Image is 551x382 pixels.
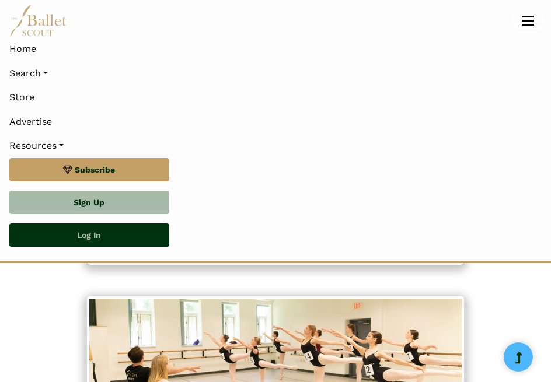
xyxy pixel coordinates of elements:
[9,191,169,214] a: Sign Up
[9,110,542,134] a: Advertise
[63,163,72,176] img: gem.svg
[514,15,542,26] button: Toggle navigation
[9,134,542,158] a: Resources
[75,163,115,176] span: Subscribe
[9,61,542,86] a: Search
[9,85,542,110] a: Store
[9,158,169,181] a: Subscribe
[9,37,542,61] a: Home
[9,223,169,247] a: Log In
